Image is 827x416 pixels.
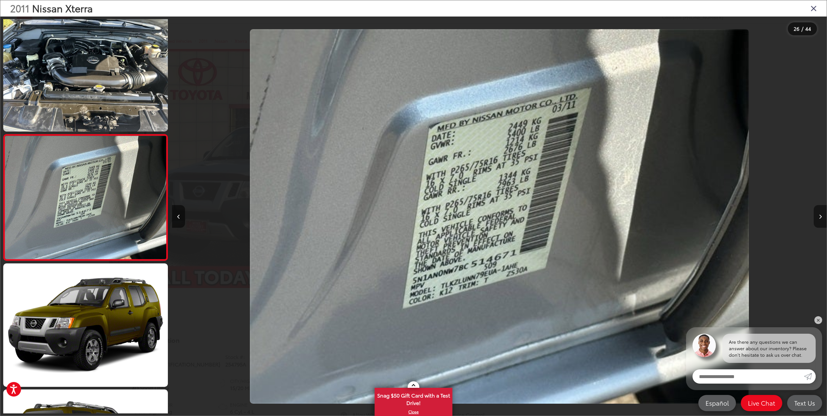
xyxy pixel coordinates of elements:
[3,136,168,259] img: 2011 Nissan Xterra PRO-4X
[745,399,778,407] span: Live Chat
[172,205,185,228] button: Previous image
[693,369,804,384] input: Enter your message
[10,1,29,15] span: 2011
[2,262,169,388] img: 2011 Nissan Xterra PRO-4X
[693,334,716,357] img: Agent profile photo
[794,25,799,32] span: 26
[722,334,816,363] div: Are there any questions we can answer about our inventory? Please don't hesitate to ask us over c...
[805,25,811,32] span: 44
[698,395,736,411] a: Español
[804,369,816,384] a: Submit
[810,4,817,12] i: Close gallery
[801,27,804,31] span: /
[702,399,732,407] span: Español
[814,205,827,228] button: Next image
[741,395,782,411] a: Live Chat
[787,395,822,411] a: Text Us
[250,29,749,404] img: 2011 Nissan Xterra PRO-4X
[32,1,93,15] span: Nissan Xterra
[375,388,452,408] span: Snag $50 Gift Card with a Test Drive!
[791,399,818,407] span: Text Us
[2,7,169,133] img: 2011 Nissan Xterra PRO-4X
[172,29,827,404] div: 2011 Nissan Xterra PRO-4X 25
